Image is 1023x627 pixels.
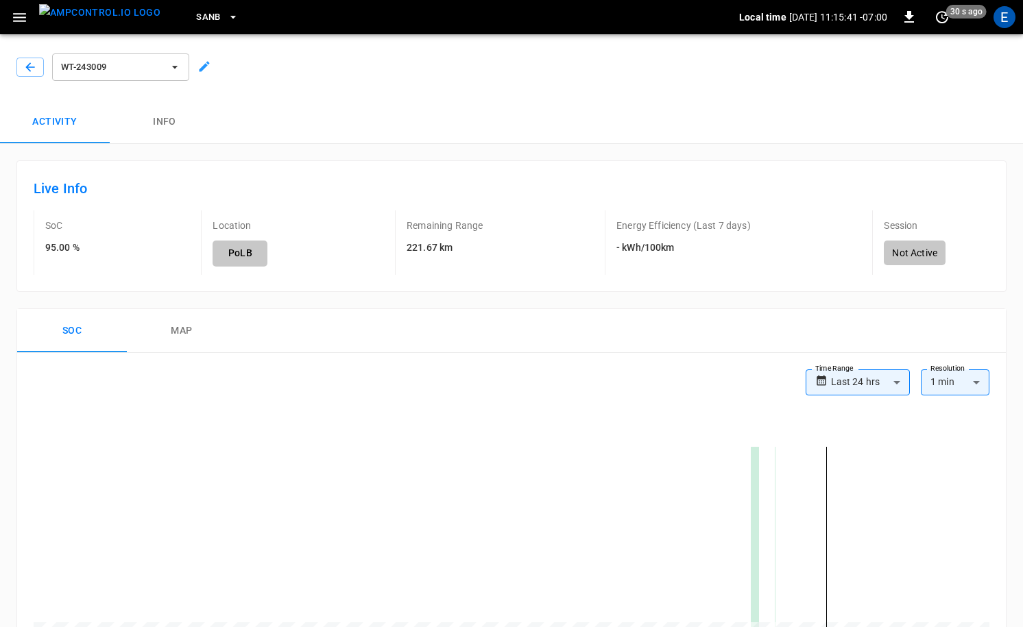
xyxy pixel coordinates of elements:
p: [DATE] 11:15:41 -07:00 [789,10,887,24]
span: WT-243009 [61,60,163,75]
p: SoC [45,219,62,232]
h6: Live Info [34,177,989,199]
p: Energy Efficiency (Last 7 days) [616,219,751,232]
h6: - kWh/100km [616,241,751,256]
span: 30 s ago [946,5,987,19]
h6: 95.00 % [45,241,80,256]
p: Local time [739,10,786,24]
img: ampcontrol.io logo [39,4,160,21]
div: profile-icon [994,6,1015,28]
p: Location [213,219,251,232]
p: Remaining Range [407,219,483,232]
button: Soc [17,309,127,353]
label: Resolution [930,363,965,374]
button: Info [110,100,219,144]
label: Time Range [815,363,854,374]
h6: 221.67 km [407,241,483,256]
p: Session [884,219,917,232]
button: WT-243009 [52,53,189,81]
div: 1 min [921,369,989,395]
button: set refresh interval [931,6,953,28]
button: SanB [191,4,244,31]
p: Not Active [892,246,937,260]
span: SanB [196,10,221,25]
button: map [127,309,237,353]
h6: PoLB [213,241,267,267]
div: Last 24 hrs [831,369,910,395]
